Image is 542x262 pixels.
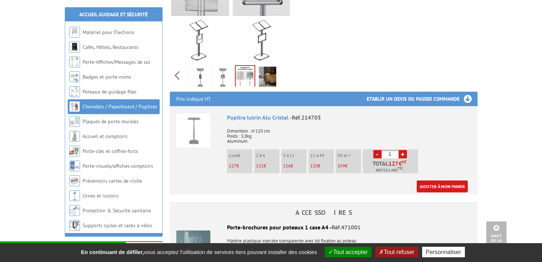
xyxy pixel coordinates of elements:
button: Personnaliser (fenêtre modale) [422,247,465,257]
img: 214703_pupitre_porte_catalogue_schema.jpg [236,66,255,88]
a: + [399,150,407,158]
a: Protection & Sécurité sanitaire [83,207,151,214]
span: 127 [388,161,399,166]
div: Porte-brochures pour poteaux 1 case A4 - [176,223,471,232]
span: vous acceptez l'utilisation de services tiers pouvant installer des cookies [77,249,320,255]
span: Réf.471001 [332,224,361,231]
span: Previous [173,70,180,82]
img: Porte-Affiches/Messages de sol [69,57,80,67]
a: Porte-Affiches/Messages de sol [83,59,150,65]
span: 116 [283,163,291,169]
img: Chevalets / Paperboard / Pupitres [69,101,80,112]
span: Soit € [376,167,403,173]
a: Accueil et comptoirs [83,133,127,140]
img: Porte-clés et coffres-forts [69,146,80,157]
img: Protection & Sécurité sanitaire [69,205,80,216]
img: Plaques de porte murales [69,116,80,127]
p: Total [365,161,418,173]
sup: HT [402,159,407,165]
a: Chevalets / Paperboard / Pupitres [83,103,157,110]
p: € [310,163,334,169]
img: pupitre_dos_cadre_214703.jpg [214,67,231,89]
p: Dimention : H 110 cm Poids : 3,8kg Aluminum [227,124,471,144]
img: Matériel pour Élections [69,27,80,38]
a: Badges et porte-noms [83,74,131,80]
a: Porte-clés et coffres-forts [83,148,138,154]
img: Cafés, Hôtels, Restaurants [69,42,80,53]
span: 110 [310,163,318,169]
p: € [283,163,307,169]
h4: ACCESSOIRES [170,209,478,216]
a: Porte-visuels/affiches comptoirs [83,163,153,169]
button: Tout refuser [375,247,418,257]
a: Cafés, Hôtels, Restaurants [83,44,138,50]
a: Poteaux de guidage files [83,88,136,95]
p: € [229,163,252,169]
span: 127 [229,163,236,169]
p: 12 à 49 [310,153,334,158]
p: € [256,163,280,169]
a: Présentoirs cartes de visite [83,178,142,184]
a: Ajouter à mon panier [417,180,468,192]
img: Poteaux de guidage files [69,86,80,97]
span: Réf.214703 [292,114,321,121]
img: Pupitre lutrin Alu Cristal [176,113,210,147]
a: Plaques de porte murales [83,118,139,125]
p: Prix indiqué HT [176,92,211,106]
img: Accueil et comptoirs [69,131,80,142]
img: 214703_pupitre_porte_catalogue_situation.jpg [259,67,276,89]
span: 152,40 [383,167,395,173]
img: Présentoirs cartes de visite [69,175,80,186]
p: L'unité [229,153,252,158]
span: 121 [256,163,264,169]
img: Supports cycles et racks à vélos [69,220,80,231]
img: Urnes et isoloirs [69,190,80,201]
p: Matière plastique injectée transparente avec kit fixation au poteau Réglage sur poteau à la haute... [176,233,471,259]
span: € [399,161,402,166]
a: Accueil Guidage et Sécurité [79,11,148,18]
p: 50 et + [337,153,361,158]
strong: En continuant de défiler, [81,249,144,255]
p: 5 à 11 [283,153,307,158]
img: Badges et porte-noms [69,71,80,82]
sup: TTC [398,166,403,170]
span: 104 [337,163,345,169]
img: Porte-visuels/affiches comptoirs [69,161,80,171]
a: Urnes et isoloirs [83,192,119,199]
p: € [337,163,361,169]
div: Pupitre lutrin Alu Cristal - [227,113,471,122]
p: 2 à 4 [256,153,280,158]
a: Matériel pour Élections [83,29,134,36]
img: pupitre_dos_porte_brochure_214703.jpg [192,67,209,89]
button: Tout accepter [325,247,371,257]
a: Supports cycles et racks à vélos [83,222,152,229]
h3: Etablir un devis ou passer commande [367,92,478,106]
a: Haut de la page [486,221,507,251]
a: - [373,150,382,158]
